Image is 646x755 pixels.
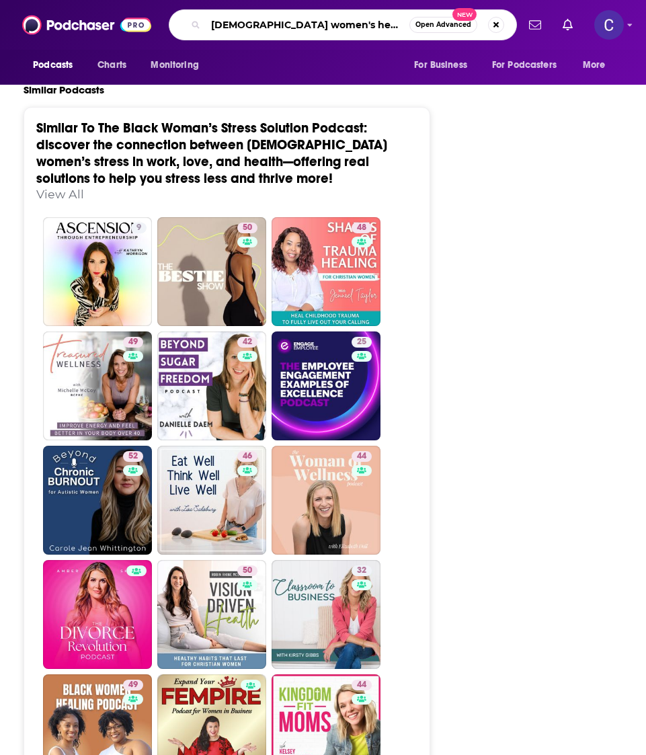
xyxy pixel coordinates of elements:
[36,187,84,201] a: View All
[151,56,198,75] span: Monitoring
[357,450,366,463] span: 44
[409,17,477,33] button: Open AdvancedNew
[524,13,547,36] a: Show notifications dropdown
[352,680,372,690] a: 44
[123,680,143,690] a: 49
[43,446,152,555] a: 52
[272,331,380,440] a: 25
[243,564,252,578] span: 50
[573,52,622,78] button: open menu
[128,335,138,349] span: 49
[352,451,372,462] a: 44
[123,451,143,462] a: 52
[594,10,624,40] img: User Profile
[22,12,151,38] img: Podchaser - Follow, Share and Rate Podcasts
[35,35,148,46] div: Domain: [DOMAIN_NAME]
[97,56,126,75] span: Charts
[243,335,252,349] span: 42
[237,337,257,348] a: 42
[557,13,578,36] a: Show notifications dropdown
[134,78,145,89] img: tab_keywords_by_traffic_grey.svg
[157,217,266,326] a: 50
[237,451,257,462] a: 46
[237,565,257,576] a: 50
[415,22,471,28] span: Open Advanced
[157,331,266,440] a: 42
[272,560,380,669] a: 32
[594,10,624,40] button: Show profile menu
[272,446,380,555] a: 44
[272,217,380,326] a: 48
[357,678,366,692] span: 44
[43,331,152,440] a: 49
[131,223,147,233] a: 9
[22,35,32,46] img: website_grey.svg
[149,79,227,88] div: Keywords by Traffic
[128,450,138,463] span: 52
[352,223,372,233] a: 48
[51,79,120,88] div: Domain Overview
[243,221,252,235] span: 50
[36,78,47,89] img: tab_domain_overview_orange.svg
[24,52,90,78] button: open menu
[123,337,143,348] a: 49
[237,223,257,233] a: 50
[24,83,104,96] h2: Similar Podcasts
[243,450,252,463] span: 46
[136,221,141,235] span: 9
[169,9,517,40] div: Search podcasts, credits, & more...
[357,564,366,578] span: 32
[157,446,266,555] a: 46
[43,217,152,326] a: 9
[452,8,477,21] span: New
[141,52,216,78] button: open menu
[157,560,266,669] a: 50
[414,56,467,75] span: For Business
[594,10,624,40] span: Logged in as publicityxxtina
[352,565,372,576] a: 32
[128,678,138,692] span: 49
[583,56,606,75] span: More
[357,221,366,235] span: 48
[492,56,557,75] span: For Podcasters
[36,120,387,187] a: Similar To The Black Woman’s Stress Solution Podcast: discover the connection between [DEMOGRAPHI...
[352,337,372,348] a: 25
[483,52,576,78] button: open menu
[22,22,32,32] img: logo_orange.svg
[33,56,73,75] span: Podcasts
[38,22,66,32] div: v 4.0.25
[89,52,134,78] a: Charts
[206,14,409,36] input: Search podcasts, credits, & more...
[357,335,366,349] span: 25
[405,52,484,78] button: open menu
